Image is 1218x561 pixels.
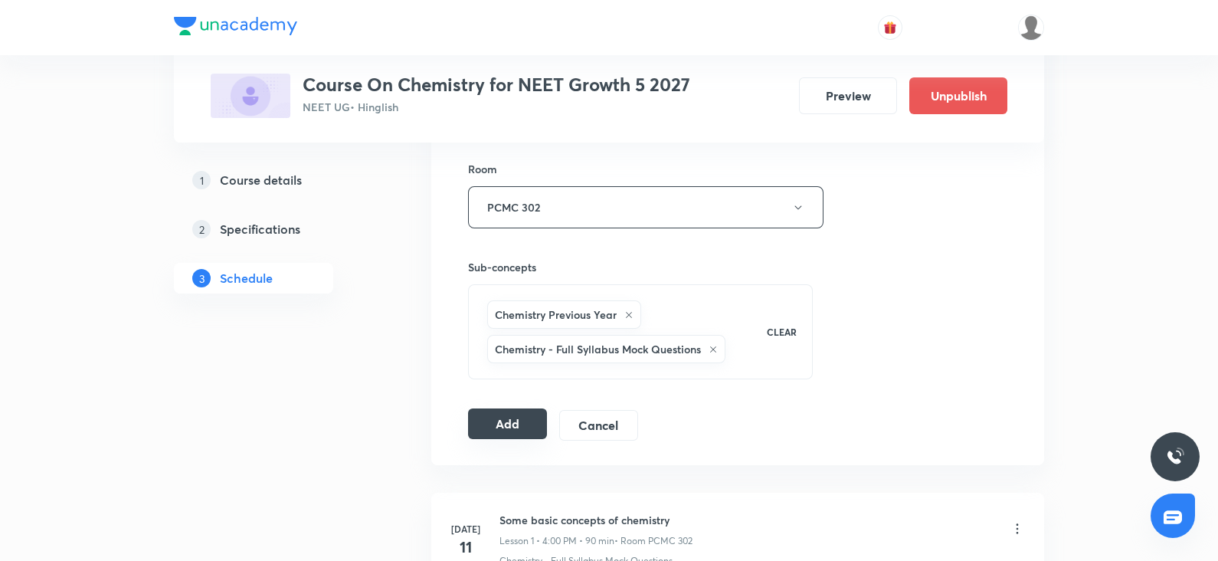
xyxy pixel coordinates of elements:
img: B4710041-6D98-4D1B-B392-1823EAEF750D_plus.png [211,74,290,118]
p: 1 [192,171,211,189]
h5: Course details [220,171,302,189]
img: Company Logo [174,17,297,35]
img: Aarati parsewar [1018,15,1044,41]
p: Lesson 1 • 4:00 PM • 90 min [499,534,614,548]
h5: Schedule [220,269,273,287]
h6: Sub-concepts [468,259,813,275]
button: avatar [878,15,902,40]
h6: Some basic concepts of chemistry [499,512,692,528]
button: Cancel [559,410,638,441]
p: NEET UG • Hinglish [303,99,690,115]
h6: [DATE] [450,522,481,536]
a: 1Course details [174,165,382,195]
p: 3 [192,269,211,287]
p: CLEAR [767,325,797,339]
h5: Specifications [220,220,300,238]
img: ttu [1166,448,1184,466]
button: PCMC 302 [468,186,823,228]
button: Unpublish [909,77,1007,114]
a: Company Logo [174,17,297,39]
h4: 11 [450,536,481,559]
p: 2 [192,220,211,238]
a: 2Specifications [174,214,382,244]
button: Preview [799,77,897,114]
img: avatar [883,21,897,34]
button: Add [468,408,547,439]
h6: Room [468,161,497,177]
h6: Chemistry Previous Year [495,307,617,323]
p: • Room PCMC 302 [614,534,692,548]
h6: Chemistry - Full Syllabus Mock Questions [495,341,701,357]
h3: Course On Chemistry for NEET Growth 5 2027 [303,74,690,96]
